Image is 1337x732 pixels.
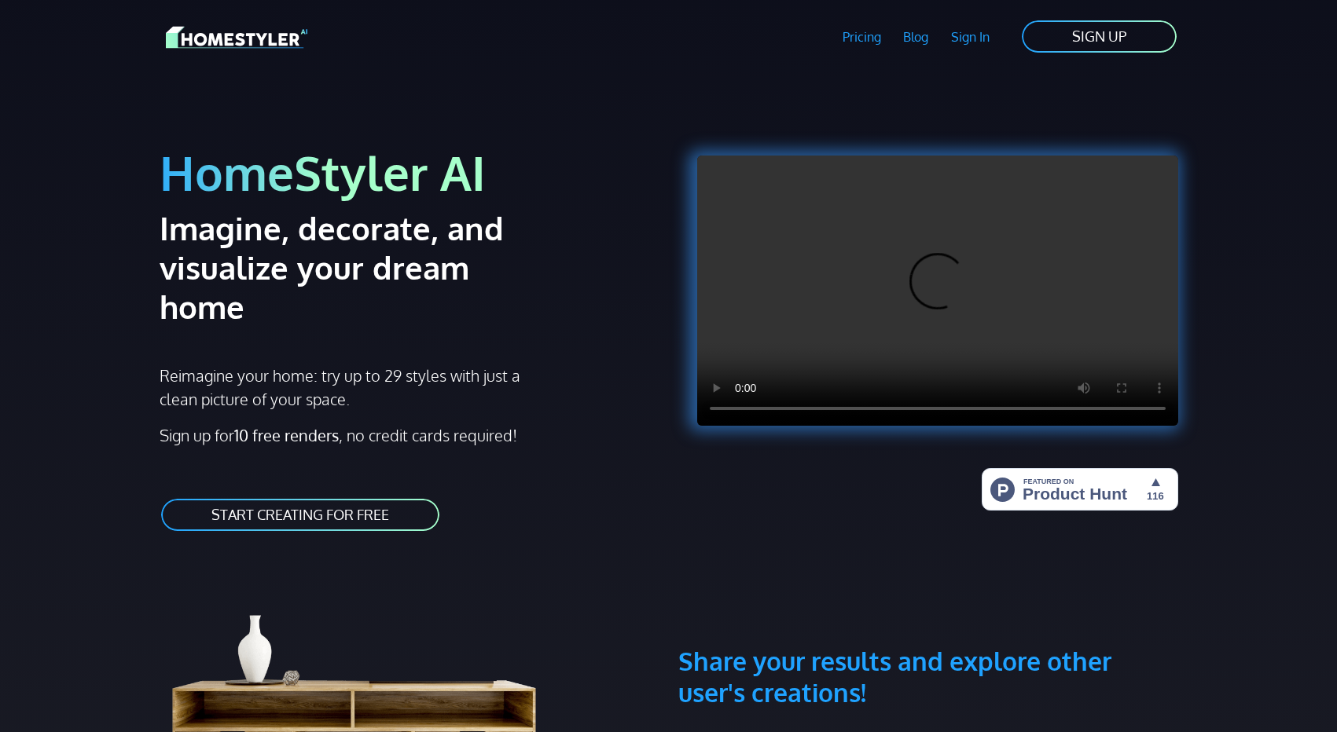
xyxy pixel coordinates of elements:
a: Blog [892,19,940,55]
img: HomeStyler AI - Interior Design Made Easy: One Click to Your Dream Home | Product Hunt [982,468,1178,511]
p: Sign up for , no credit cards required! [160,423,659,447]
h2: Imagine, decorate, and visualize your dream home [160,208,560,326]
h1: HomeStyler AI [160,143,659,202]
p: Reimagine your home: try up to 29 styles with just a clean picture of your space. [160,364,534,411]
strong: 10 free renders [234,425,339,445]
h3: Share your results and explore other user's creations! [678,570,1178,708]
a: START CREATING FOR FREE [160,497,441,533]
a: Pricing [831,19,892,55]
img: HomeStyler AI logo [166,24,307,51]
a: Sign In [940,19,1001,55]
a: SIGN UP [1020,19,1178,54]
